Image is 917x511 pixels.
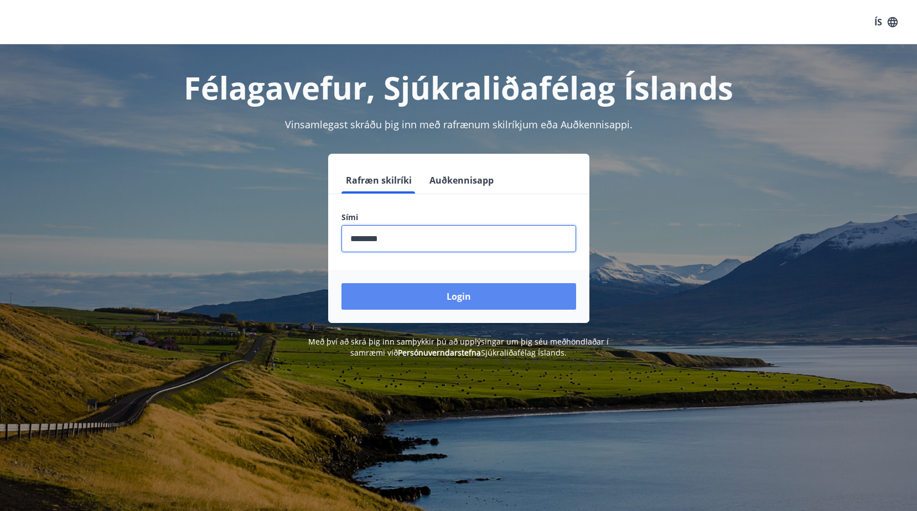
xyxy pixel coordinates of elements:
span: Með því að skrá þig inn samþykkir þú að upplýsingar um þig séu meðhöndlaðar í samræmi við Sjúkral... [308,336,609,358]
button: ÍS [868,12,904,32]
button: Auðkennisapp [425,167,498,194]
h1: Félagavefur, Sjúkraliðafélag Íslands [74,66,844,108]
button: Rafræn skilríki [341,167,416,194]
button: Login [341,283,576,310]
label: Sími [341,212,576,223]
span: Vinsamlegast skráðu þig inn með rafrænum skilríkjum eða Auðkennisappi. [285,118,633,131]
a: Persónuverndarstefna [398,347,481,358]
